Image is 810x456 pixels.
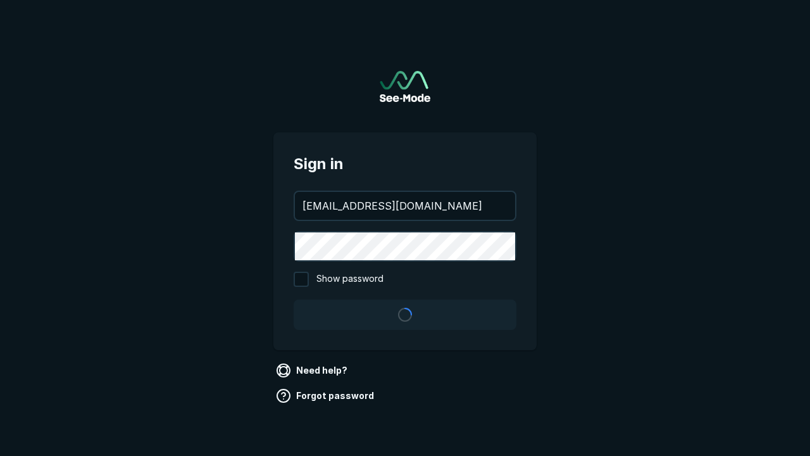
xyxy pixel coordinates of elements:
span: Show password [316,272,383,287]
span: Sign in [294,153,516,175]
img: See-Mode Logo [380,71,430,102]
a: Forgot password [273,386,379,406]
input: your@email.com [295,192,515,220]
a: Need help? [273,360,352,381]
a: Go to sign in [380,71,430,102]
